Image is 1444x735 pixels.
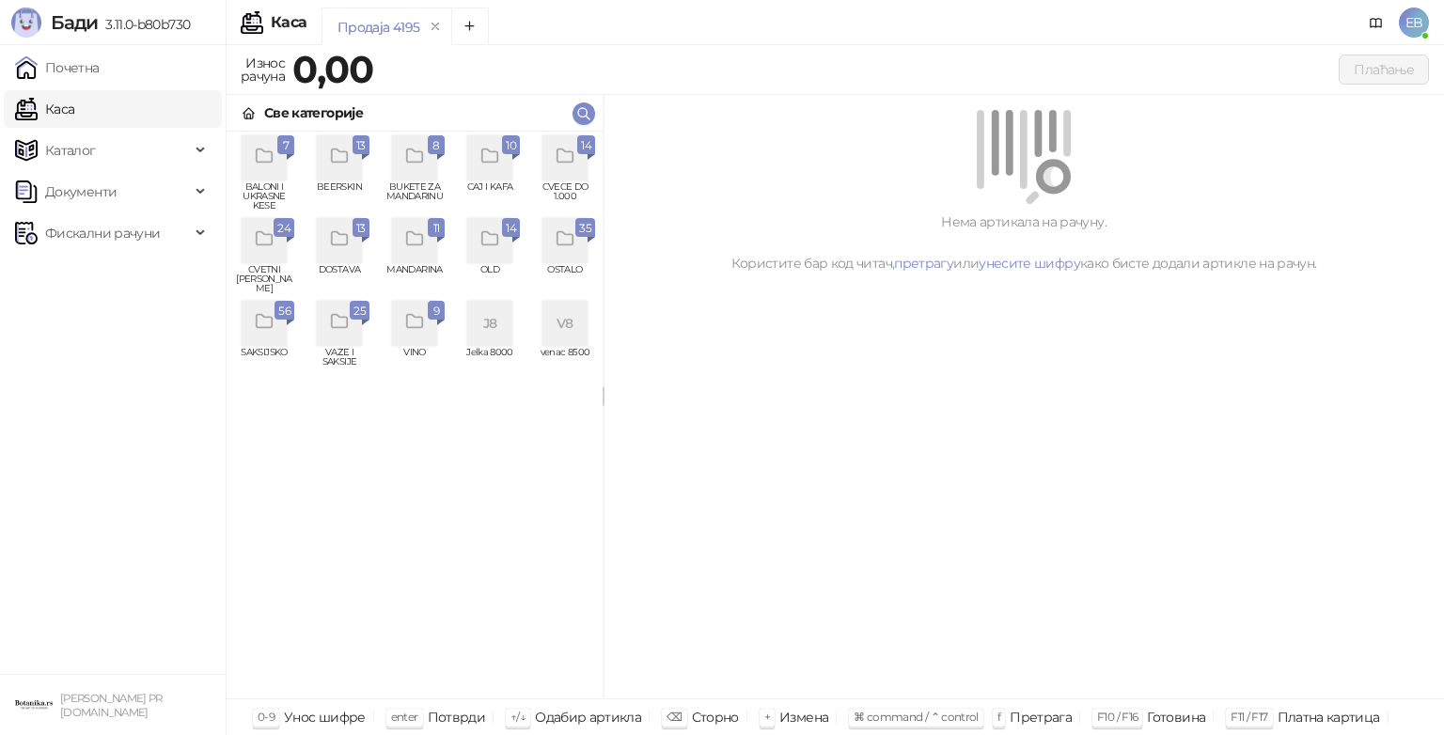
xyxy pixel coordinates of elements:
span: BEERSKIN [309,182,369,211]
a: Каса [15,90,74,128]
span: 7 [281,135,290,156]
span: ⌫ [667,710,682,724]
div: grid [227,132,603,698]
span: 56 [278,301,290,321]
span: 13 [356,135,366,156]
span: F11 / F17 [1231,710,1267,724]
small: [PERSON_NAME] PR [DOMAIN_NAME] [60,692,163,719]
span: CVECE DO 1.000 [535,182,595,211]
span: ⌘ command / ⌃ control [854,710,979,724]
span: enter [391,710,418,724]
span: SAKSIJSKO [234,348,294,376]
span: Jelka 8000 [460,348,520,376]
span: CVETNI [PERSON_NAME] [234,265,294,293]
span: BUKETE ZA MANDARINU [385,182,445,211]
span: 0-9 [258,710,275,724]
div: V8 [542,301,588,346]
span: 3.11.0-b80b730 [98,16,190,33]
div: J8 [467,301,512,346]
div: Унос шифре [284,705,366,729]
span: Документи [45,173,117,211]
span: DOSTAVA [309,265,369,293]
img: Logo [11,8,41,38]
span: MANDARINA [385,265,445,293]
a: Документација [1361,8,1391,38]
span: Бади [51,11,98,34]
span: 14 [506,218,516,239]
span: 35 [579,218,591,239]
span: ↑/↓ [510,710,526,724]
div: Каса [271,15,306,30]
span: 24 [277,218,290,239]
span: OLD [460,265,520,293]
button: Add tab [451,8,489,45]
div: Продаја 4195 [337,17,419,38]
div: Износ рачуна [237,51,289,88]
div: Претрага [1010,705,1072,729]
span: BALONI I UKRASNE KESE [234,182,294,211]
div: Измена [779,705,828,729]
div: Платна картица [1278,705,1380,729]
span: 13 [356,218,366,239]
div: Одабир артикла [535,705,641,729]
span: 8 [432,135,441,156]
a: претрагу [894,255,953,272]
span: f [997,710,1000,724]
span: CAJ I KAFA [460,182,520,211]
span: VAZE I SAKSIJE [309,348,369,376]
span: F10 / F16 [1097,710,1138,724]
div: Све категорије [264,102,363,123]
span: 10 [506,135,516,156]
a: унесите шифру [979,255,1080,272]
span: Каталог [45,132,96,169]
span: 25 [353,301,366,321]
span: 11 [432,218,441,239]
span: venac 8500 [535,348,595,376]
div: Сторно [692,705,739,729]
span: 14 [581,135,591,156]
span: OSTALO [535,265,595,293]
span: 9 [432,301,441,321]
span: EB [1399,8,1429,38]
strong: 0,00 [292,46,373,92]
img: 64x64-companyLogo-0e2e8aaa-0bd2-431b-8613-6e3c65811325.png [15,686,53,724]
button: Плаћање [1339,55,1429,85]
button: remove [423,19,447,35]
div: Потврди [428,705,486,729]
span: VINO [385,348,445,376]
span: Фискални рачуни [45,214,160,252]
span: + [764,710,770,724]
div: Нема артикала на рачуну. Користите бар код читач, или како бисте додали артикле на рачун. [626,211,1421,274]
div: Готовина [1147,705,1205,729]
a: Почетна [15,49,100,86]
